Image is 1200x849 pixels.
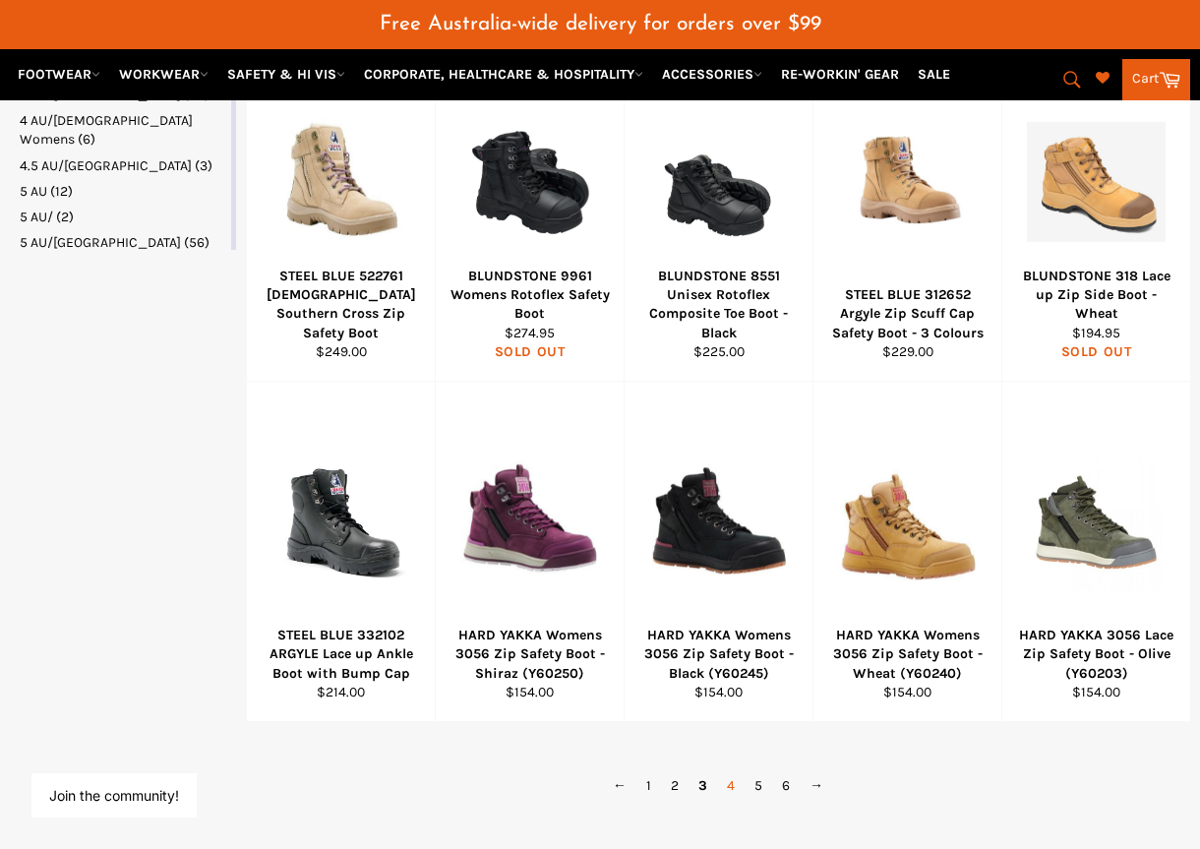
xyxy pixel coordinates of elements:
[772,771,800,800] a: 6
[800,771,833,800] a: →
[111,57,216,91] a: WORKWEAR
[654,57,770,91] a: ACCESSORIES
[20,87,181,103] span: 4 AU/[GEOGRAPHIC_DATA]
[184,234,210,251] span: (56)
[260,267,423,342] div: STEEL BLUE 522761 [DEMOGRAPHIC_DATA] Southern Cross Zip Safety Boot
[20,157,192,174] span: 4.5 AU/[GEOGRAPHIC_DATA]
[910,57,958,91] a: SALE
[20,156,227,175] a: 4.5 AU/UK
[624,41,812,382] a: BLUNDSTONE 8551 Unisex Rotoflex Composite Toe Boot - BlackBLUNDSTONE 8551 Unisex Rotoflex Composi...
[246,41,435,382] a: STEEL BLUE 522761 Ladies Southern Cross Zip Safety BootSTEEL BLUE 522761 [DEMOGRAPHIC_DATA] South...
[195,157,212,174] span: (3)
[260,626,423,683] div: STEEL BLUE 332102 ARGYLE Lace up Ankle Boot with Bump Cap
[20,183,47,200] span: 5 AU
[637,267,801,342] div: BLUNDSTONE 8551 Unisex Rotoflex Composite Toe Boot - Black
[812,41,1001,382] a: STEEL BLUE 312652 Argyle Zip Scuff Cap Safety Boot - 3 ColoursSTEEL BLUE 312652 Argyle Zip Scuff ...
[184,87,210,103] span: (29)
[1015,626,1178,683] div: HARD YAKKA 3056 Lace Zip Safety Boot - Olive (Y60203)
[20,234,181,251] span: 5 AU/[GEOGRAPHIC_DATA]
[636,771,661,800] a: 1
[20,209,53,225] span: 5 AU/
[20,111,227,150] a: 4 AU/US Womens
[20,233,227,252] a: 5 AU/UK
[637,626,801,683] div: HARD YAKKA Womens 3056 Zip Safety Boot - Black (Y60245)
[745,771,772,800] a: 5
[449,342,612,361] div: Sold Out
[826,285,990,342] div: STEEL BLUE 312652 Argyle Zip Scuff Cap Safety Boot - 3 Colours
[661,771,689,800] a: 2
[78,131,95,148] span: (6)
[246,382,435,722] a: STEEL BLUE 332102 ARGYLE Lace up Ankle Boot with Bump CapSTEEL BLUE 332102 ARGYLE Lace up Ankle B...
[56,209,74,225] span: (2)
[624,382,812,722] a: HARD YAKKA Womens 3056 Zip Safety Boot - Black (Y60245)HARD YAKKA Womens 3056 Zip Safety Boot - B...
[20,182,227,201] a: 5 AU
[1001,41,1190,382] a: BLUNDSTONE 318 Lace up Zip Side Boot - WheatBLUNDSTONE 318 Lace up Zip Side Boot - Wheat$194.95So...
[449,267,612,324] div: BLUNDSTONE 9961 Womens Rotoflex Safety Boot
[812,382,1001,722] a: HARD YAKKA Womens 3056 Zip Safety Boot - Wheat (Y60240)HARD YAKKA Womens 3056 Zip Safety Boot - W...
[49,787,179,804] button: Join the community!
[219,57,353,91] a: SAFETY & HI VIS
[380,14,821,34] span: Free Australia-wide delivery for orders over $99
[826,626,990,683] div: HARD YAKKA Womens 3056 Zip Safety Boot - Wheat (Y60240)
[449,626,612,683] div: HARD YAKKA Womens 3056 Zip Safety Boot - Shiraz (Y60250)
[1015,267,1178,324] div: BLUNDSTONE 318 Lace up Zip Side Boot - Wheat
[717,771,745,800] a: 4
[50,183,73,200] span: (12)
[1122,59,1190,100] a: Cart
[1015,342,1178,361] div: Sold Out
[435,41,624,382] a: BLUNDSTONE 9961 Womens Rotoflex Safety BootBLUNDSTONE 9961 Womens Rotoflex Safety Boot$274.95Sold...
[356,57,651,91] a: CORPORATE, HEALTHCARE & HOSPITALITY
[689,771,717,800] span: 3
[773,57,907,91] a: RE-WORKIN' GEAR
[603,771,636,800] a: ←
[20,208,227,226] a: 5 AU/
[20,112,193,148] span: 4 AU/[DEMOGRAPHIC_DATA] Womens
[1001,382,1190,722] a: HARD YAKKA 3056 Lace Zip Safety Boot - Olive (Y60203)HARD YAKKA 3056 Lace Zip Safety Boot - Olive...
[435,382,624,722] a: HARD YAKKA Womens 3056 Zip Safety Boot - Shiraz (Y60250)HARD YAKKA Womens 3056 Zip Safety Boot - ...
[10,57,108,91] a: FOOTWEAR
